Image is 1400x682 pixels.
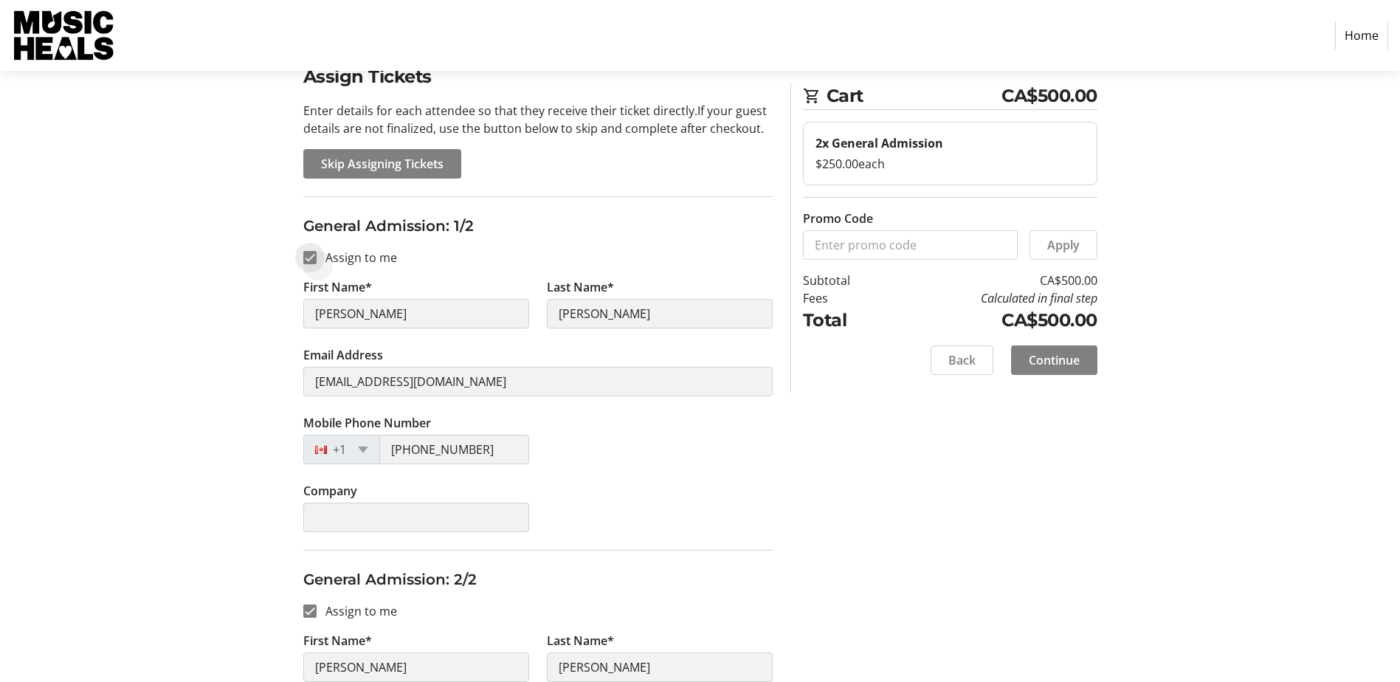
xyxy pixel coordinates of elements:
td: Subtotal [803,272,888,289]
label: Company [303,482,357,500]
td: CA$500.00 [888,307,1097,334]
button: Back [931,345,993,375]
label: First Name* [303,278,372,296]
label: Promo Code [803,210,873,227]
td: Total [803,307,888,334]
span: Skip Assigning Tickets [321,155,444,173]
span: Continue [1029,351,1080,369]
td: CA$500.00 [888,272,1097,289]
h3: General Admission: 2/2 [303,568,773,590]
button: Skip Assigning Tickets [303,149,461,179]
button: Apply [1030,230,1097,260]
p: Enter details for each attendee so that they receive their ticket directly. If your guest details... [303,102,773,137]
input: Enter promo code [803,230,1018,260]
td: Calculated in final step [888,289,1097,307]
label: Assign to me [317,249,397,266]
img: Music Heals Charitable Foundation's Logo [12,6,117,65]
td: Fees [803,289,888,307]
label: First Name* [303,632,372,650]
label: Email Address [303,346,383,364]
label: Last Name* [547,278,614,296]
h2: Assign Tickets [303,63,773,90]
strong: 2x General Admission [815,135,943,151]
span: Apply [1047,236,1080,254]
label: Mobile Phone Number [303,414,431,432]
div: $250.00 each [815,155,1085,173]
a: Home [1335,21,1388,49]
label: Assign to me [317,602,397,620]
span: CA$500.00 [1001,83,1097,109]
button: Continue [1011,345,1097,375]
span: Back [948,351,976,369]
span: Cart [827,83,1002,109]
label: Last Name* [547,632,614,650]
input: (506) 234-5678 [379,435,529,464]
h3: General Admission: 1/2 [303,215,773,237]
